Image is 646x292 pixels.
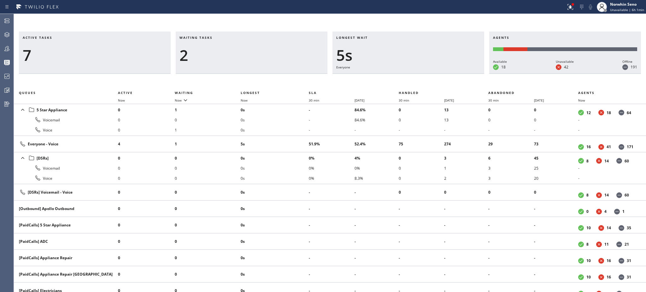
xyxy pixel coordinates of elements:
[556,59,574,64] div: Unavailable
[598,144,604,150] dt: Unavailable
[607,144,611,149] dd: 41
[118,125,175,135] li: 0
[444,187,488,197] li: 0
[586,144,591,149] dd: 16
[604,209,607,214] dd: 4
[619,144,624,150] dt: Offline
[19,105,113,114] div: 5 Star Appliance
[444,253,488,263] li: -
[616,158,622,164] dt: Offline
[175,91,193,95] span: Waiting
[596,192,602,198] dt: Unavailable
[118,187,175,197] li: 0
[175,204,240,214] li: 0
[627,144,633,149] dd: 171
[578,125,638,135] li: -
[399,204,444,214] li: -
[309,269,355,279] li: -
[444,269,488,279] li: -
[616,242,622,247] dt: Offline
[488,139,534,149] li: 29
[586,110,591,115] dd: 12
[241,115,309,125] li: 0s
[534,105,578,115] li: 0
[586,242,589,247] dd: 8
[355,105,399,115] li: 84.6%
[399,220,444,230] li: -
[534,98,544,102] span: [DATE]
[444,204,488,214] li: -
[578,98,585,102] span: Now
[488,91,514,95] span: Abandoned
[309,173,355,183] li: 0%
[309,139,355,149] li: 51.9%
[598,274,604,280] dt: Unavailable
[619,225,624,231] dt: Offline
[399,98,409,102] span: 30 min
[399,163,444,173] li: 0
[179,35,213,40] span: Waiting tasks
[19,140,113,148] div: Everyone - Voice
[534,187,578,197] li: 0
[607,274,611,280] dd: 16
[399,115,444,125] li: 0
[578,192,584,198] dt: Available
[118,237,175,247] li: 0
[175,163,240,173] li: 0
[309,98,319,102] span: 30 min
[355,163,399,173] li: 0%
[444,105,488,115] li: 13
[399,253,444,263] li: -
[488,187,534,197] li: 0
[534,237,578,247] li: -
[19,189,113,196] div: [DSRs] Voicemail - Voice
[627,225,631,231] dd: 35
[19,239,113,244] div: [PaidCalls] ADC
[241,98,248,102] span: Now
[596,158,602,164] dt: Unavailable
[578,91,595,95] span: Agents
[488,253,534,263] li: -
[488,173,534,183] li: 3
[118,173,175,183] li: 0
[175,153,240,163] li: 0
[175,269,240,279] li: 0
[610,8,644,12] span: Unavailable | 6h 1min
[309,187,355,197] li: -
[488,237,534,247] li: -
[118,163,175,173] li: 0
[355,187,399,197] li: -
[118,253,175,263] li: 0
[586,192,589,198] dd: 8
[534,115,578,125] li: 0
[336,35,368,40] span: Longest wait
[309,204,355,214] li: -
[23,35,52,40] span: Active tasks
[309,153,355,163] li: 0%
[19,126,113,134] div: Voice
[619,274,624,280] dt: Offline
[488,105,534,115] li: 0
[241,153,309,163] li: 0s
[604,158,609,164] dd: 14
[586,209,589,214] dd: 0
[355,173,399,183] li: 8.3%
[534,173,578,183] li: 20
[578,242,584,247] dt: Available
[493,59,507,64] div: Available
[604,192,609,198] dd: 14
[604,242,609,247] dd: 11
[118,91,133,95] span: Active
[175,187,240,197] li: 0
[534,204,578,214] li: -
[175,173,240,183] li: 0
[399,125,444,135] li: -
[444,163,488,173] li: 1
[534,253,578,263] li: -
[399,187,444,197] li: 0
[118,269,175,279] li: 0
[564,64,568,70] dd: 42
[596,242,602,247] dt: Unavailable
[444,98,454,102] span: [DATE]
[610,2,644,7] div: Norwhin Seno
